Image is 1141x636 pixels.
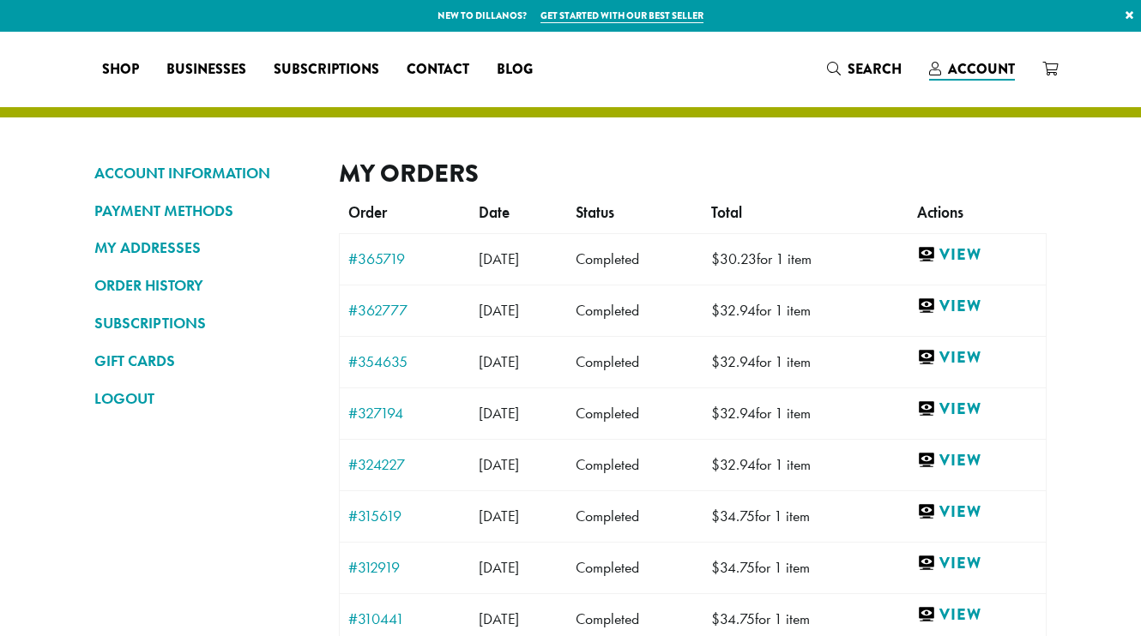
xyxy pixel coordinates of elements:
a: #354635 [348,354,462,369]
a: LOGOUT [94,384,313,413]
span: Total [711,203,742,222]
span: 32.94 [711,455,756,474]
td: for 1 item [703,285,908,336]
a: #324227 [348,457,462,472]
a: #362777 [348,303,462,318]
td: for 1 item [703,439,908,490]
span: 34.75 [711,558,755,577]
span: Subscriptions [274,59,379,81]
td: Completed [567,387,703,439]
span: 32.94 [711,352,756,371]
span: Actions [917,203,963,222]
td: Completed [567,490,703,542]
span: $ [711,352,720,371]
span: 34.75 [711,609,755,628]
a: PAYMENT METHODS [94,196,313,225]
span: 32.94 [711,404,756,423]
td: Completed [567,233,703,285]
span: $ [711,507,720,525]
a: Shop [88,56,153,83]
span: Businesses [166,59,246,81]
a: #310441 [348,611,462,627]
a: ORDER HISTORY [94,271,313,300]
span: [DATE] [479,301,519,320]
a: View [917,501,1037,523]
a: MY ADDRESSES [94,233,313,262]
td: for 1 item [703,490,908,542]
span: [DATE] [479,609,519,628]
td: Completed [567,439,703,490]
a: #327194 [348,405,462,421]
td: for 1 item [703,233,908,285]
span: Shop [102,59,139,81]
td: for 1 item [703,387,908,439]
span: Blog [497,59,533,81]
span: 30.23 [711,249,757,268]
a: View [917,604,1037,626]
span: Order [348,203,387,222]
a: SUBSCRIPTIONS [94,309,313,338]
span: [DATE] [479,455,519,474]
span: Search [848,59,902,79]
a: #365719 [348,251,462,267]
a: #312919 [348,560,462,575]
a: View [917,347,1037,369]
td: Completed [567,285,703,336]
span: [DATE] [479,507,519,525]
a: GIFT CARDS [94,346,313,375]
span: [DATE] [479,558,519,577]
span: 32.94 [711,301,756,320]
span: $ [711,609,720,628]
span: [DATE] [479,352,519,371]
td: for 1 item [703,336,908,387]
h2: My Orders [339,159,1047,189]
a: View [917,450,1037,471]
a: View [917,399,1037,420]
span: $ [711,301,720,320]
a: Search [813,55,915,83]
span: Contact [407,59,469,81]
span: $ [711,404,720,423]
a: View [917,296,1037,317]
td: for 1 item [703,542,908,593]
a: ACCOUNT INFORMATION [94,159,313,188]
a: #315619 [348,508,462,524]
span: $ [711,455,720,474]
span: $ [711,558,720,577]
a: Get started with our best seller [540,9,703,23]
span: 34.75 [711,507,755,525]
td: Completed [567,542,703,593]
span: Status [576,203,614,222]
a: View [917,553,1037,574]
span: [DATE] [479,404,519,423]
span: Account [948,59,1015,79]
span: Date [479,203,510,222]
td: Completed [567,336,703,387]
a: View [917,244,1037,266]
span: $ [711,249,720,268]
span: [DATE] [479,249,519,268]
